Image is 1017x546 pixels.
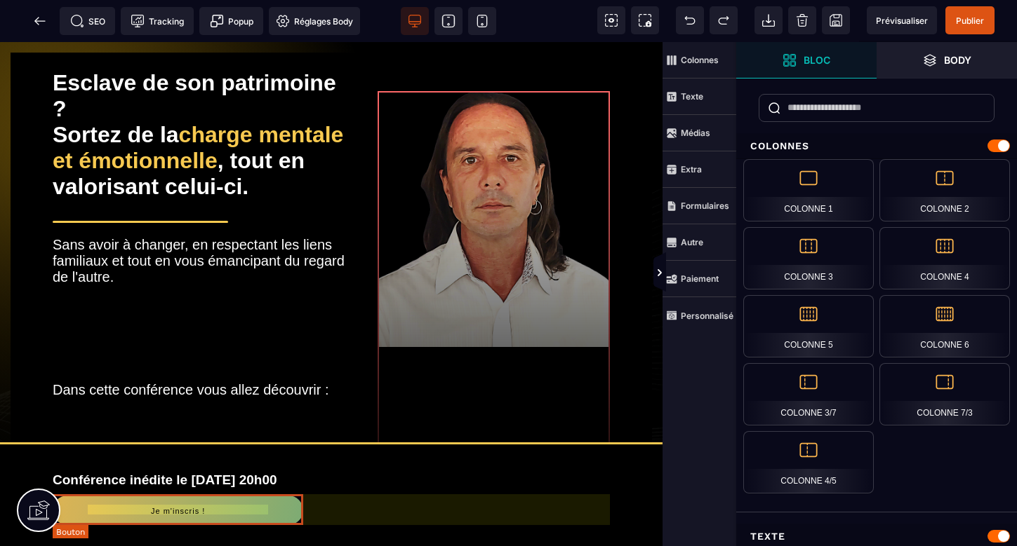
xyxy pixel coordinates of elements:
span: Publier [956,15,984,26]
span: Médias [663,115,736,151]
button: Je m'inscris ! [53,453,303,483]
span: charge mentale et émotionnelle [53,80,350,131]
span: Capture d'écran [631,6,659,34]
span: SEO [70,14,105,28]
span: Métadata SEO [60,7,115,35]
span: Texte [663,79,736,115]
span: Enregistrer le contenu [945,6,995,34]
strong: Body [944,55,971,65]
span: Favicon [269,7,360,35]
div: Colonne 4 [879,227,1010,289]
div: Colonnes [736,133,1017,159]
div: Colonne 3/7 [743,363,874,425]
span: Autre [663,224,736,261]
img: 5a0d73b3e35282f08eb33354dc48696d_20250830_092415.png [378,49,610,480]
span: Voir mobile [468,7,496,35]
div: Colonne 6 [879,295,1010,357]
strong: Extra [681,164,702,175]
span: Voir tablette [434,7,463,35]
span: Popup [210,14,253,28]
span: Tracking [131,14,184,28]
span: Enregistrer [822,6,850,34]
span: Créer une alerte modale [199,7,263,35]
div: Colonne 7/3 [879,363,1010,425]
div: Esclave de son patrimoine ? [53,28,346,80]
span: Personnalisé [663,297,736,334]
span: Ouvrir les blocs [736,42,877,79]
strong: Texte [681,91,703,102]
span: Colonnes [663,42,736,79]
span: Prévisualiser [876,15,928,26]
span: Formulaires [663,188,736,224]
span: Retour [26,7,54,35]
strong: Colonnes [681,55,719,65]
strong: Bloc [804,55,830,65]
strong: Médias [681,128,710,138]
div: Sans avoir à changer, en respectant les liens familiaux et tout en vous émancipant du regard de l... [53,195,346,356]
span: Voir bureau [401,7,429,35]
div: Colonne 4/5 [743,431,874,493]
span: Rétablir [710,6,738,34]
span: Paiement [663,261,736,297]
div: Colonne 2 [879,159,1010,221]
span: Voir les composants [597,6,625,34]
div: Colonne 1 [743,159,874,221]
strong: Autre [681,237,703,247]
span: Ouvrir les calques [877,42,1017,79]
span: Défaire [676,6,704,34]
span: Afficher les vues [736,252,750,294]
strong: Paiement [681,273,719,284]
strong: Formulaires [681,200,729,211]
span: Réglages Body [276,14,353,28]
span: Aperçu [867,6,937,34]
div: Colonne 5 [743,295,874,357]
span: Nettoyage [788,6,816,34]
span: Extra [663,151,736,188]
span: Code de suivi [121,7,194,35]
h2: Conférence inédite le [DATE] 20h00 [53,423,610,453]
span: Importer [755,6,783,34]
strong: Personnalisé [681,310,733,321]
div: Colonne 3 [743,227,874,289]
div: Sortez de la , tout en valorisant celui-ci. [53,80,346,158]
